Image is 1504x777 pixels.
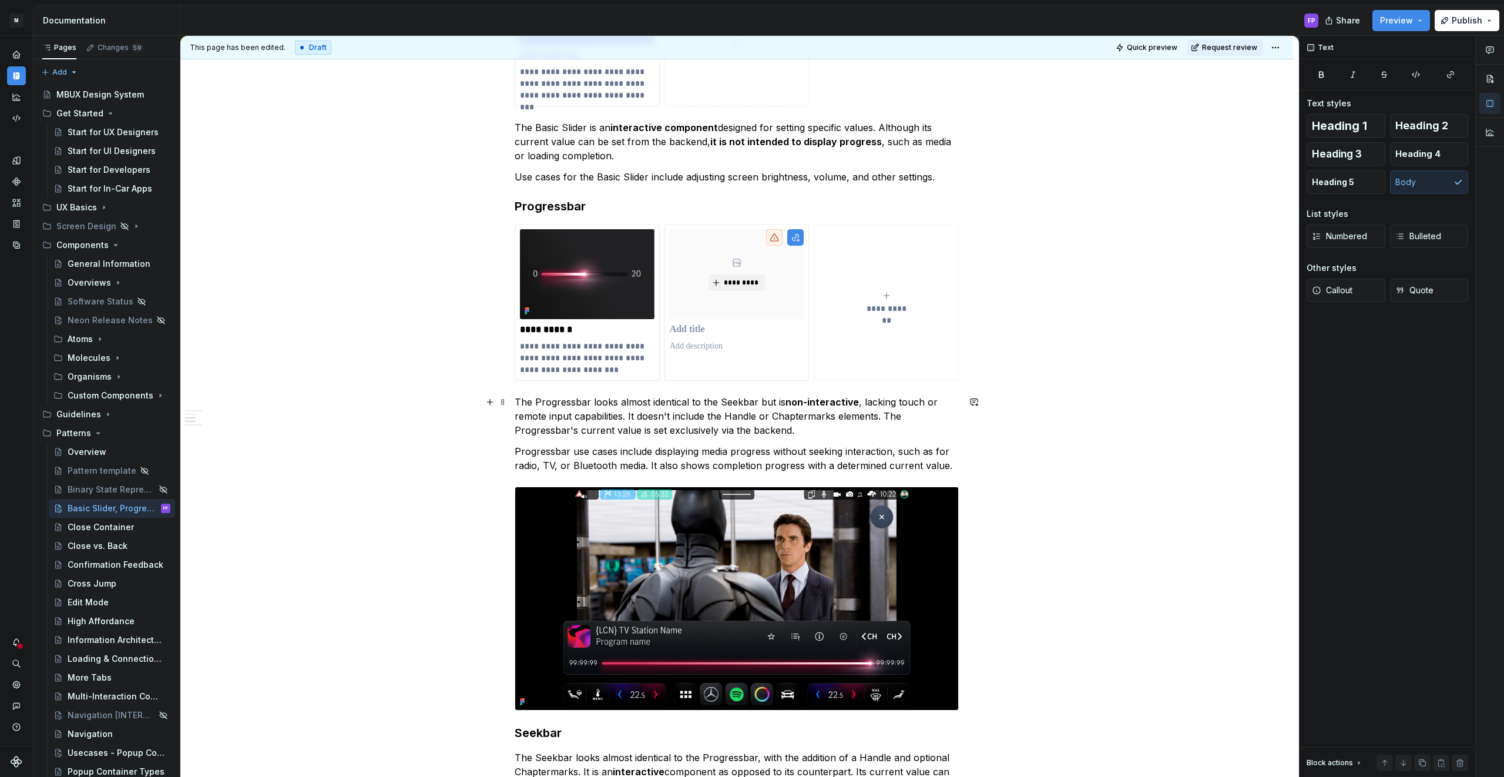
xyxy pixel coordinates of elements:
[1307,755,1364,771] div: Block actions
[38,405,175,424] div: Guidelines
[68,126,159,138] div: Start for UX Designers
[68,728,113,740] div: Navigation
[68,484,155,495] div: Binary State Representations
[163,503,168,514] div: FP
[1395,230,1441,242] span: Bulleted
[49,631,175,649] a: Information Architecture
[68,540,127,552] div: Close vs. Back
[1307,758,1353,768] div: Block actions
[49,386,175,405] div: Custom Components
[56,239,109,251] div: Components
[1390,114,1469,138] button: Heading 2
[515,444,959,473] p: Progressbar use cases include displaying media progress without seeking interaction, such as for ...
[1307,262,1357,274] div: Other styles
[7,88,26,106] a: Analytics
[7,633,26,652] button: Notifications
[515,487,958,710] img: 5e16dae7-813e-4f29-86f3-35eddabf6fe1.png
[98,43,143,52] div: Changes
[68,333,93,345] div: Atoms
[42,43,76,52] div: Pages
[68,747,164,759] div: Usecases - Popup Container
[1307,98,1351,109] div: Text styles
[7,109,26,128] div: Code automation
[515,198,959,215] h3: Progressbar
[38,85,175,104] a: MBUX Design System
[7,151,26,170] a: Design tokens
[7,675,26,694] a: Settings
[68,258,150,270] div: General Information
[68,559,163,571] div: Confirmation Feedback
[49,330,175,349] div: Atoms
[785,396,859,408] strong: non-interactive
[1390,225,1469,248] button: Bulleted
[131,43,143,52] span: 59
[49,480,175,499] a: Binary State Representations
[38,64,82,81] button: Add
[11,756,22,768] a: Supernova Logo
[1452,15,1482,26] span: Publish
[1307,279,1385,302] button: Callout
[68,164,150,176] div: Start for Developers
[49,612,175,631] a: High Affordance
[49,273,175,292] a: Overviews
[1395,284,1433,296] span: Quote
[190,43,286,52] span: This page has been edited.
[56,427,91,439] div: Patterns
[56,108,103,119] div: Get Started
[38,236,175,254] div: Components
[1307,208,1348,220] div: List styles
[52,68,67,77] span: Add
[2,8,31,33] button: M
[56,408,101,420] div: Guidelines
[1380,15,1413,26] span: Preview
[49,499,175,518] a: Basic Slider, Progressbar, SeekbarFP
[1312,230,1367,242] span: Numbered
[1390,142,1469,166] button: Heading 4
[1395,120,1448,132] span: Heading 2
[49,292,175,311] a: Software Status
[49,518,175,537] a: Close Container
[515,120,959,163] p: The Basic Slider is an designed for setting specific values. Although its current value can be se...
[68,352,110,364] div: Molecules
[49,349,175,367] div: Molecules
[68,634,164,646] div: Information Architecture
[7,215,26,233] div: Storybook stories
[7,193,26,212] a: Assets
[7,45,26,64] div: Home
[7,236,26,254] a: Data sources
[1308,16,1315,25] div: FP
[9,14,23,28] div: M
[295,41,331,55] div: Draft
[1372,10,1430,31] button: Preview
[1127,43,1177,52] span: Quick preview
[56,220,116,232] div: Screen Design
[1312,148,1362,160] span: Heading 3
[68,578,116,590] div: Cross Jump
[7,66,26,85] a: Documentation
[68,503,159,514] div: Basic Slider, Progressbar, Seekbar
[7,696,26,715] div: Contact support
[49,706,175,725] a: Navigation [INTERNAL]
[49,311,175,330] a: Neon Release Notes
[68,615,135,627] div: High Affordance
[515,395,959,437] p: The Progressbar looks almost identical to the Seekbar but is , lacking touch or remote input capa...
[68,371,112,383] div: Organisms
[38,424,175,443] div: Patterns
[68,465,136,477] div: Pattern template
[56,89,144,101] div: MBUX Design System
[68,597,109,608] div: Edit Mode
[49,179,175,198] a: Start for In-Car Apps
[49,461,175,480] a: Pattern template
[68,296,133,307] div: Software Status
[38,198,175,217] div: UX Basics
[68,709,155,721] div: Navigation [INTERNAL]
[7,654,26,673] button: Search ⌘K
[710,136,882,148] strong: it is not intended to display progress
[1202,43,1257,52] span: Request review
